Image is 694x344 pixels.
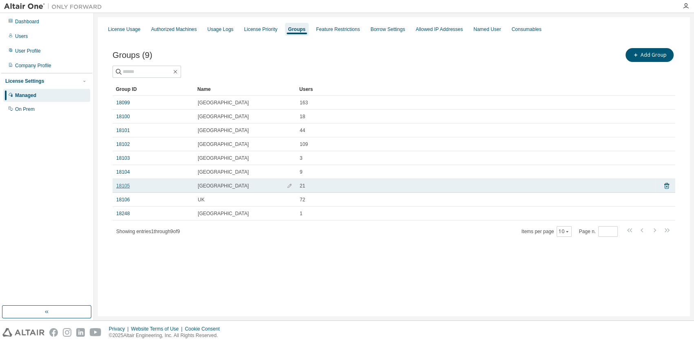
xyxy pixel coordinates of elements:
button: 10 [559,228,570,235]
div: Privacy [109,326,131,332]
div: Users [299,83,652,96]
div: Company Profile [15,62,51,69]
a: 18102 [116,141,130,148]
img: Altair One [4,2,106,11]
span: [GEOGRAPHIC_DATA] [198,169,249,175]
div: License Settings [5,78,44,84]
div: Cookie Consent [185,326,224,332]
span: [GEOGRAPHIC_DATA] [198,141,249,148]
span: Groups (9) [113,51,152,60]
span: 1 [300,210,303,217]
div: Name [197,83,293,96]
div: Feature Restrictions [316,26,360,33]
div: On Prem [15,106,35,112]
img: linkedin.svg [76,328,85,337]
div: User Profile [15,48,41,54]
p: © 2025 Altair Engineering, Inc. All Rights Reserved. [109,332,225,339]
div: License Usage [108,26,140,33]
div: Website Terms of Use [131,326,185,332]
span: 72 [300,196,305,203]
div: License Priority [244,26,278,33]
div: Groups [288,26,306,33]
a: 18100 [116,113,130,120]
a: 18101 [116,127,130,134]
span: 44 [300,127,305,134]
span: [GEOGRAPHIC_DATA] [198,155,249,161]
button: Add Group [625,48,674,62]
div: Borrow Settings [371,26,405,33]
img: facebook.svg [49,328,58,337]
div: Dashboard [15,18,39,25]
span: [GEOGRAPHIC_DATA] [198,99,249,106]
span: Page n. [579,226,618,237]
span: [GEOGRAPHIC_DATA] [198,127,249,134]
div: Named User [473,26,501,33]
img: youtube.svg [90,328,102,337]
span: 9 [300,169,303,175]
div: Allowed IP Addresses [416,26,463,33]
a: 18248 [116,210,130,217]
span: 109 [300,141,308,148]
a: 18099 [116,99,130,106]
div: Users [15,33,28,40]
span: [GEOGRAPHIC_DATA] [198,183,249,189]
div: Group ID [116,83,191,96]
div: Authorized Machines [151,26,197,33]
span: [GEOGRAPHIC_DATA] [198,210,249,217]
a: 18105 [116,183,130,189]
span: 163 [300,99,308,106]
span: Showing entries 1 through 9 of 9 [116,229,180,234]
div: Usage Logs [207,26,233,33]
a: 18104 [116,169,130,175]
span: Items per page [522,226,572,237]
img: altair_logo.svg [2,328,44,337]
div: Consumables [512,26,541,33]
img: instagram.svg [63,328,71,337]
div: Managed [15,92,36,99]
span: 3 [300,155,303,161]
span: 18 [300,113,305,120]
span: UK [198,196,205,203]
span: 21 [300,183,305,189]
a: 18106 [116,196,130,203]
a: 18103 [116,155,130,161]
span: [GEOGRAPHIC_DATA] [198,113,249,120]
